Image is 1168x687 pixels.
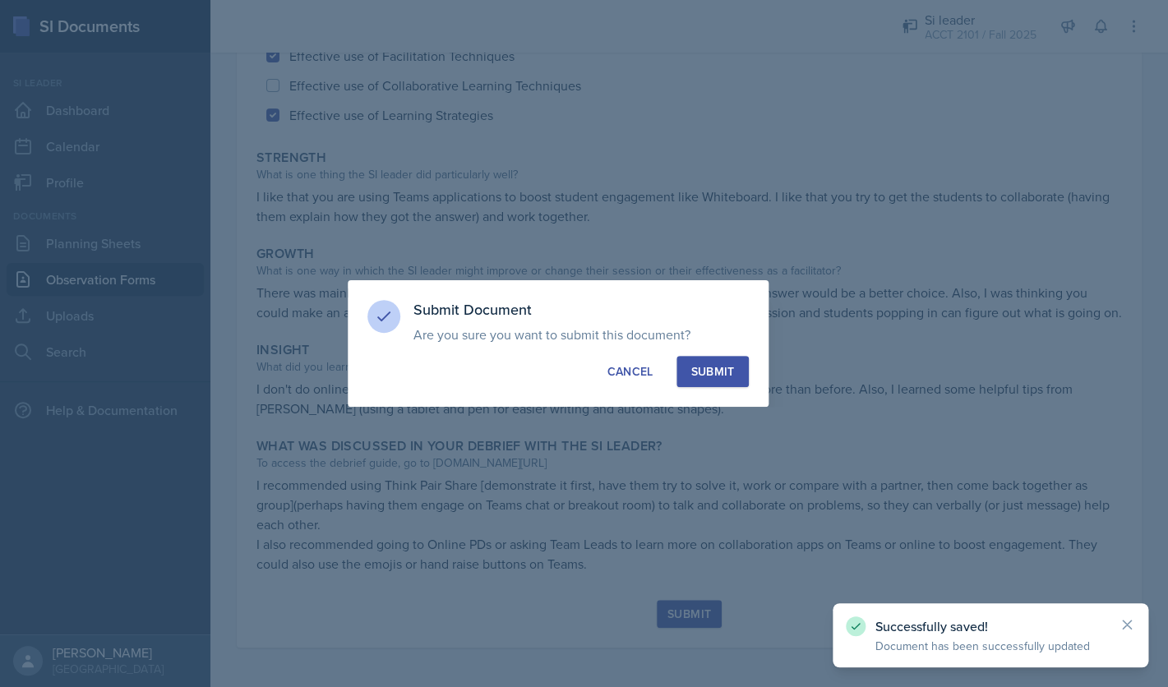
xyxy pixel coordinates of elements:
div: Submit [690,363,734,380]
div: Cancel [607,363,653,380]
p: Are you sure you want to submit this document? [413,326,749,343]
p: Successfully saved! [875,618,1106,634]
button: Submit [676,356,748,387]
h3: Submit Document [413,300,749,320]
button: Cancel [593,356,667,387]
p: Document has been successfully updated [875,638,1106,654]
